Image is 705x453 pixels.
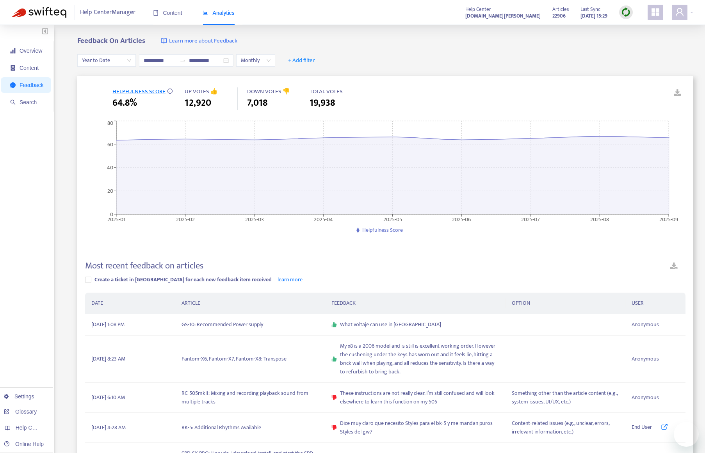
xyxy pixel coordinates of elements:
[340,320,441,329] span: What voltaje can use in [GEOGRAPHIC_DATA]
[91,423,126,432] span: [DATE] 4:28 AM
[288,56,315,65] span: + Add filter
[632,423,652,432] span: End User
[591,215,609,224] tspan: 2025-08
[110,210,113,219] tspan: 0
[107,215,125,224] tspan: 2025-01
[340,419,499,436] span: Dice muy claro que necesito Styles para el bk-5 y me mandan puros Styles del gw7
[247,87,290,96] span: DOWN VOTES 👎
[91,320,125,329] span: [DATE] 1:08 PM
[80,5,135,20] span: Help Center Manager
[247,96,267,110] span: 7,018
[112,87,166,96] span: HELPFULNESS SCORE
[20,82,43,88] span: Feedback
[674,422,699,447] iframe: メッセージングウィンドウを開くボタン
[20,48,42,54] span: Overview
[175,383,325,413] td: RC-505mkII: Mixing and recording playback sound from multiple tracks
[4,441,44,447] a: Online Help
[10,99,16,105] span: search
[203,10,235,16] span: Analytics
[82,55,131,66] span: Year to Date
[552,12,566,20] strong: 22906
[10,65,16,71] span: container
[325,293,505,314] th: FEEDBACK
[153,10,182,16] span: Content
[180,57,186,64] span: swap-right
[580,12,607,20] strong: [DATE] 15:29
[175,314,325,336] td: GS-10: Recommended Power supply
[278,275,303,284] a: learn more
[632,393,659,402] span: Anonymous
[245,215,264,224] tspan: 2025-03
[632,320,659,329] span: Anonymous
[465,12,541,20] strong: [DOMAIN_NAME][PERSON_NAME]
[180,57,186,64] span: to
[107,163,113,172] tspan: 40
[512,389,620,406] span: Something other than the article content (e.g., system issues, UI/UX, etc.)
[169,37,237,46] span: Learn more about Feedback
[522,215,540,224] tspan: 2025-07
[465,11,541,20] a: [DOMAIN_NAME][PERSON_NAME]
[203,10,208,16] span: area-chart
[107,119,113,128] tspan: 80
[659,215,678,224] tspan: 2025-09
[621,7,631,17] img: sync.dc5367851b00ba804db3.png
[91,393,125,402] span: [DATE] 6:10 AM
[552,5,569,14] span: Articles
[340,342,499,376] span: My x8 is a 2006 model and is still is excellent working order. However the cushening under the ke...
[625,293,685,314] th: USER
[85,293,175,314] th: DATE
[580,5,600,14] span: Last Sync
[20,99,37,105] span: Search
[112,96,137,110] span: 64.8%
[12,7,66,18] img: Swifteq
[282,54,321,67] button: + Add filter
[10,48,16,53] span: signal
[512,419,620,436] span: Content-related issues (e.g., unclear, errors, irrelevant information, etc.)
[94,275,272,284] span: Create a ticket in [GEOGRAPHIC_DATA] for each new feedback item received
[452,215,471,224] tspan: 2025-06
[107,187,113,195] tspan: 20
[331,425,337,430] span: dislike
[314,215,333,224] tspan: 2025-04
[675,7,684,17] span: user
[175,293,325,314] th: ARTICLE
[107,140,113,149] tspan: 60
[651,7,660,17] span: appstore
[4,393,34,400] a: Settings
[241,55,271,66] span: Monthly
[340,389,499,406] span: These instructions are not really clear. I’m still confused and will look elsewhere to learn this...
[185,87,218,96] span: UP VOTES 👍
[161,38,167,44] img: image-link
[77,35,145,47] b: Feedback On Articles
[465,5,491,14] span: Help Center
[176,215,195,224] tspan: 2025-02
[632,355,659,363] span: Anonymous
[362,226,403,234] span: Helpfulness Score
[91,355,125,363] span: [DATE] 8:23 AM
[175,413,325,443] td: BK-5: Additional Rhythms Available
[310,87,343,96] span: TOTAL VOTES
[185,96,211,110] span: 12,920
[331,395,337,400] span: dislike
[506,293,626,314] th: OPTION
[310,96,335,110] span: 19,938
[4,409,37,415] a: Glossary
[383,215,402,224] tspan: 2025-05
[331,356,337,362] span: like
[85,261,203,271] h4: Most recent feedback on articles
[20,65,39,71] span: Content
[175,336,325,383] td: Fantom-X6, Fantom-X7, Fantom-X8: Transpose
[153,10,158,16] span: book
[10,82,16,88] span: message
[331,322,337,327] span: like
[16,425,48,431] span: Help Centers
[161,37,237,46] a: Learn more about Feedback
